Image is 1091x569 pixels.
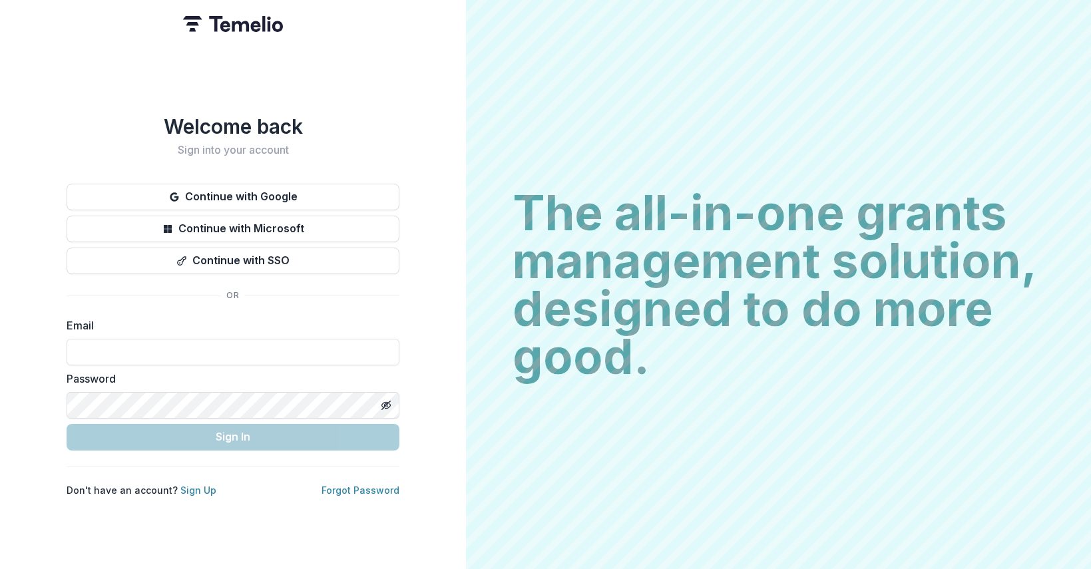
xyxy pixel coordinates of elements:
[67,371,391,387] label: Password
[67,114,399,138] h1: Welcome back
[67,317,391,333] label: Email
[67,144,399,156] h2: Sign into your account
[67,248,399,274] button: Continue with SSO
[183,16,283,32] img: Temelio
[67,216,399,242] button: Continue with Microsoft
[322,484,399,496] a: Forgot Password
[67,184,399,210] button: Continue with Google
[375,395,397,416] button: Toggle password visibility
[180,484,216,496] a: Sign Up
[67,483,216,497] p: Don't have an account?
[67,424,399,451] button: Sign In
